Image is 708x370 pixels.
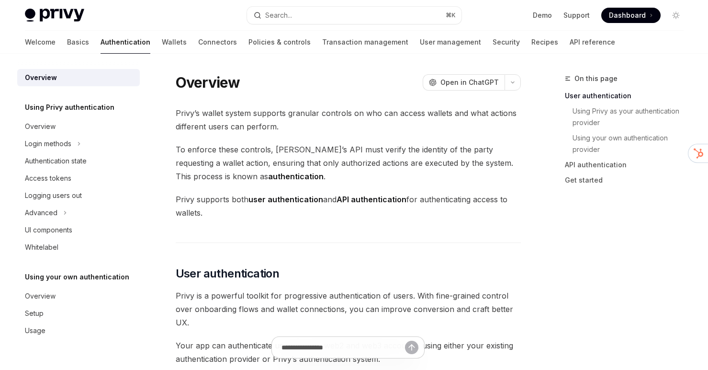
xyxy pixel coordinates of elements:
[531,31,558,54] a: Recipes
[25,224,72,236] div: UI components
[17,118,140,135] a: Overview
[176,74,240,91] h1: Overview
[248,31,311,54] a: Policies & controls
[17,170,140,187] a: Access tokens
[101,31,150,54] a: Authentication
[574,73,618,84] span: On this page
[25,207,57,219] div: Advanced
[25,31,56,54] a: Welcome
[668,8,684,23] button: Toggle dark mode
[176,193,521,220] span: Privy supports both and for authenticating access to wallets.
[446,12,456,19] span: ⌘ K
[25,325,45,336] div: Usage
[25,155,87,167] div: Authentication state
[17,239,140,256] a: Whitelabel
[248,195,323,204] strong: user authentication
[198,31,237,54] a: Connectors
[565,130,691,157] a: Using your own authentication provider
[533,11,552,20] a: Demo
[281,337,405,358] input: Ask a question...
[337,195,406,204] strong: API authentication
[565,88,691,104] a: User authentication
[17,152,140,170] a: Authentication state
[17,288,140,305] a: Overview
[405,341,418,354] button: Send message
[17,187,140,204] a: Logging users out
[17,204,140,221] button: Toggle Advanced section
[570,31,615,54] a: API reference
[176,106,521,133] span: Privy’s wallet system supports granular controls on who can access wallets and what actions diffe...
[25,9,84,22] img: light logo
[601,8,661,23] a: Dashboard
[25,308,44,319] div: Setup
[25,190,82,201] div: Logging users out
[25,173,71,184] div: Access tokens
[493,31,520,54] a: Security
[423,74,505,91] button: Open in ChatGPT
[67,31,89,54] a: Basics
[25,72,57,83] div: Overview
[420,31,481,54] a: User management
[565,173,691,188] a: Get started
[247,7,461,24] button: Open search
[25,271,129,283] h5: Using your own authentication
[17,322,140,339] a: Usage
[25,138,71,150] div: Login methods
[176,143,521,183] span: To enforce these controls, [PERSON_NAME]’s API must verify the identity of the party requesting a...
[563,11,590,20] a: Support
[25,242,58,253] div: Whitelabel
[25,121,56,132] div: Overview
[17,305,140,322] a: Setup
[17,135,140,152] button: Toggle Login methods section
[25,290,56,302] div: Overview
[565,104,691,130] a: Using Privy as your authentication provider
[162,31,187,54] a: Wallets
[322,31,408,54] a: Transaction management
[268,172,324,181] strong: authentication
[440,78,499,87] span: Open in ChatGPT
[176,289,521,329] span: Privy is a powerful toolkit for progressive authentication of users. With fine-grained control ov...
[176,266,280,281] span: User authentication
[25,102,114,113] h5: Using Privy authentication
[265,10,292,21] div: Search...
[565,157,691,173] a: API authentication
[609,11,646,20] span: Dashboard
[17,221,140,239] a: UI components
[17,69,140,86] a: Overview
